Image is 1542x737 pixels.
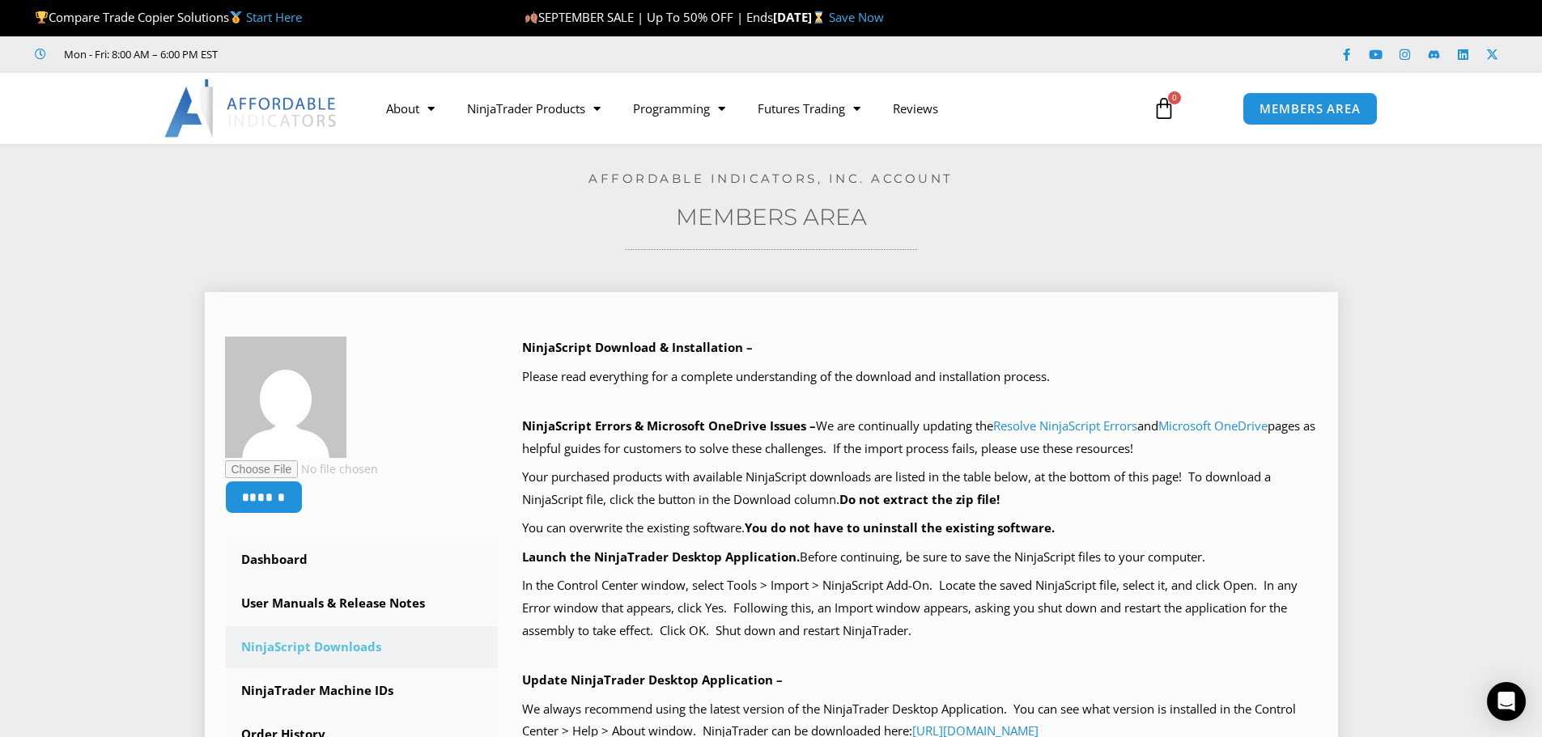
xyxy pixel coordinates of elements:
[35,9,302,25] span: Compare Trade Copier Solutions
[225,539,499,581] a: Dashboard
[522,417,816,434] b: NinjaScript Errors & Microsoft OneDrive Issues –
[522,671,783,688] b: Update NinjaTrader Desktop Application –
[522,574,1318,642] p: In the Control Center window, select Tools > Import > NinjaScript Add-On. Locate the saved NinjaS...
[230,11,242,23] img: 🥇
[225,582,499,625] a: User Manuals & Release Notes
[745,519,1055,536] b: You do not have to uninstall the existing software.
[617,90,741,127] a: Programming
[522,415,1318,460] p: We are continually updating the and pages as helpful guides for customers to solve these challeng...
[1128,85,1200,132] a: 0
[1260,103,1361,115] span: MEMBERS AREA
[839,491,1000,507] b: Do not extract the zip file!
[225,670,499,712] a: NinjaTrader Machine IDs
[1168,91,1181,104] span: 0
[522,466,1318,511] p: Your purchased products with available NinjaScript downloads are listed in the table below, at th...
[1487,682,1526,721] div: Open Intercom Messenger
[225,337,346,458] img: 800e1dc9cab494f0a9ca1c31ba1c9f62a3427ffbafd3ab34b8ff0db413ae9eb7
[522,339,753,355] b: NinjaScript Download & Installation –
[451,90,617,127] a: NinjaTrader Products
[813,11,825,23] img: ⌛
[246,9,302,25] a: Start Here
[829,9,884,25] a: Save Now
[60,44,218,64] span: Mon - Fri: 8:00 AM – 6:00 PM EST
[741,90,877,127] a: Futures Trading
[993,417,1137,434] a: Resolve NinjaScript Errors
[522,546,1318,569] p: Before continuing, be sure to save the NinjaScript files to your computer.
[522,549,800,565] b: Launch the NinjaTrader Desktop Application.
[36,11,48,23] img: 🏆
[370,90,451,127] a: About
[525,9,773,25] span: SEPTEMBER SALE | Up To 50% OFF | Ends
[1158,417,1268,434] a: Microsoft OneDrive
[370,90,1134,127] nav: Menu
[525,11,537,23] img: 🍂
[1243,92,1378,125] a: MEMBERS AREA
[877,90,954,127] a: Reviews
[522,366,1318,388] p: Please read everything for a complete understanding of the download and installation process.
[240,46,483,62] iframe: Customer reviews powered by Trustpilot
[588,171,954,186] a: Affordable Indicators, Inc. Account
[676,203,867,231] a: Members Area
[522,517,1318,540] p: You can overwrite the existing software.
[773,9,829,25] strong: [DATE]
[225,626,499,668] a: NinjaScript Downloads
[164,79,338,138] img: LogoAI | Affordable Indicators – NinjaTrader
